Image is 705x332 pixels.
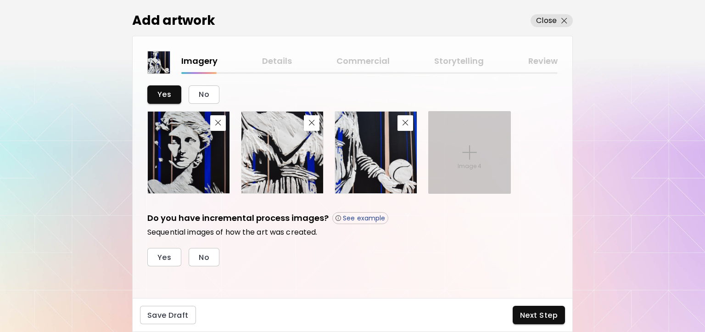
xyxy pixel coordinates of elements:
button: delete [304,115,319,131]
img: delete [403,120,408,126]
span: No [199,253,209,262]
h5: Do you have incremental process images? [147,212,329,225]
p: See example [343,214,385,222]
span: Yes [157,90,171,99]
button: Next Step [513,306,565,324]
span: Yes [157,253,171,262]
div: delete [241,111,324,194]
h6: Share images of your art from different angles and in different environments. [147,65,558,74]
span: Save Draft [147,310,189,320]
button: delete [210,115,226,131]
p: Image 4 [458,162,481,170]
button: delete [397,115,413,131]
img: placeholder [462,145,477,160]
div: delete [335,111,417,194]
button: No [189,85,219,104]
button: See example [332,212,388,224]
img: thumbnail [148,51,170,73]
button: Yes [147,248,181,266]
button: Yes [147,85,181,104]
button: No [189,248,219,266]
button: Save Draft [140,306,196,324]
span: No [199,90,209,99]
img: delete [215,120,221,126]
span: Next Step [520,310,558,320]
h6: Sequential images of how the art was created. [147,228,558,237]
img: delete [309,120,315,126]
div: delete [147,111,230,194]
